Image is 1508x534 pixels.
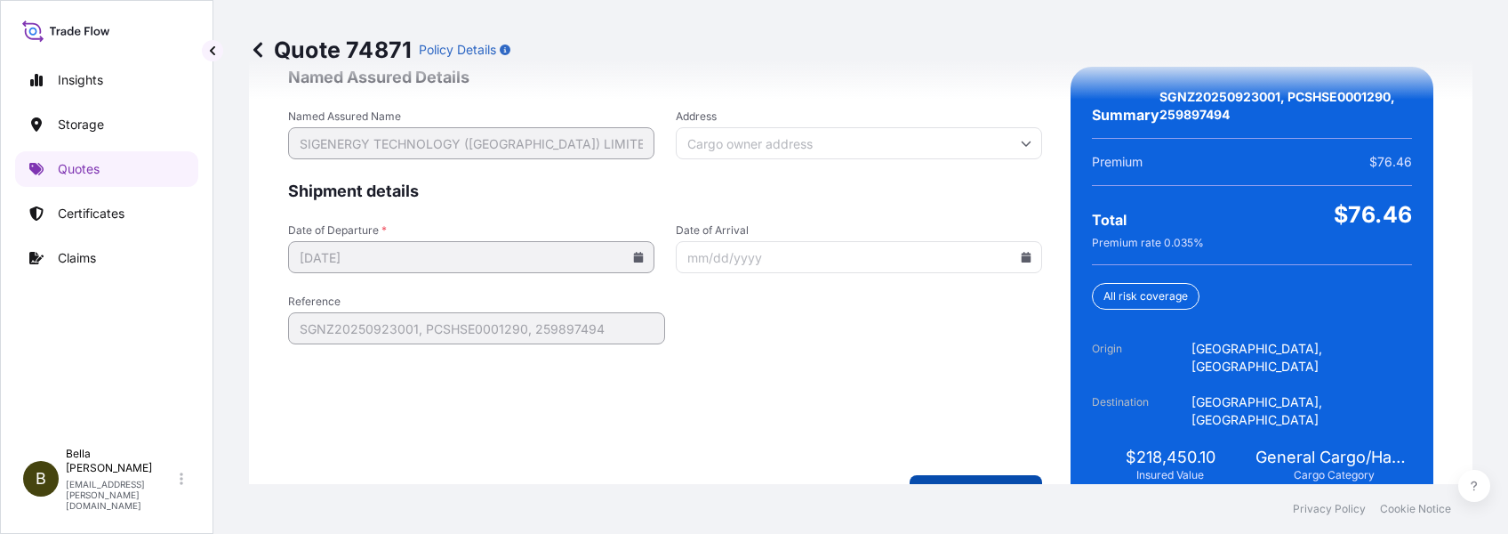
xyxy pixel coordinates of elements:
span: Summary [1092,106,1159,124]
div: All risk coverage [1092,283,1199,310]
input: Your internal reference [288,312,665,344]
span: $76.46 [1369,153,1412,171]
span: Insured Value [1136,468,1204,482]
span: B [36,470,46,488]
a: Certificates [15,196,198,231]
p: Certificates [58,205,124,222]
button: Create Certificate [910,475,1042,504]
input: mm/dd/yyyy [288,241,654,273]
span: Origin [1092,340,1191,376]
a: Claims [15,240,198,276]
p: Policy Details [419,41,496,59]
p: Quotes [58,160,100,178]
span: Date of Departure [288,223,654,238]
span: [GEOGRAPHIC_DATA], [GEOGRAPHIC_DATA] [1191,340,1412,376]
a: Quotes [15,151,198,187]
span: SGNZ20250923001, PCSHSE0001290, 259897494 [1159,88,1412,124]
p: Storage [58,116,104,133]
p: Insights [58,71,103,89]
p: Create Certificate [924,481,1028,498]
p: Claims [58,249,96,267]
span: Date of Arrival [676,223,1042,238]
span: Cargo Category [1294,468,1375,482]
span: Premium [1092,153,1143,171]
span: $76.46 [1334,200,1412,229]
span: General Cargo/Hazardous Material [1255,447,1412,468]
a: Cookie Notice [1380,502,1451,516]
p: Quote 74871 [249,36,412,64]
p: [EMAIL_ADDRESS][PERSON_NAME][DOMAIN_NAME] [66,479,176,511]
span: Premium rate 0.035 % [1092,236,1204,250]
span: Address [676,109,1042,124]
input: Cargo owner address [676,127,1042,159]
span: Named Assured Name [288,109,654,124]
span: [GEOGRAPHIC_DATA], [GEOGRAPHIC_DATA] [1191,393,1412,429]
input: mm/dd/yyyy [676,241,1042,273]
a: Privacy Policy [1293,502,1366,516]
span: Total [1092,211,1127,229]
a: Insights [15,62,198,98]
span: Destination [1092,393,1191,429]
p: Bella [PERSON_NAME] [66,447,176,475]
span: Shipment details [288,181,1042,202]
span: Reference [288,295,665,309]
span: $218,450.10 [1126,447,1215,468]
a: Storage [15,107,198,142]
